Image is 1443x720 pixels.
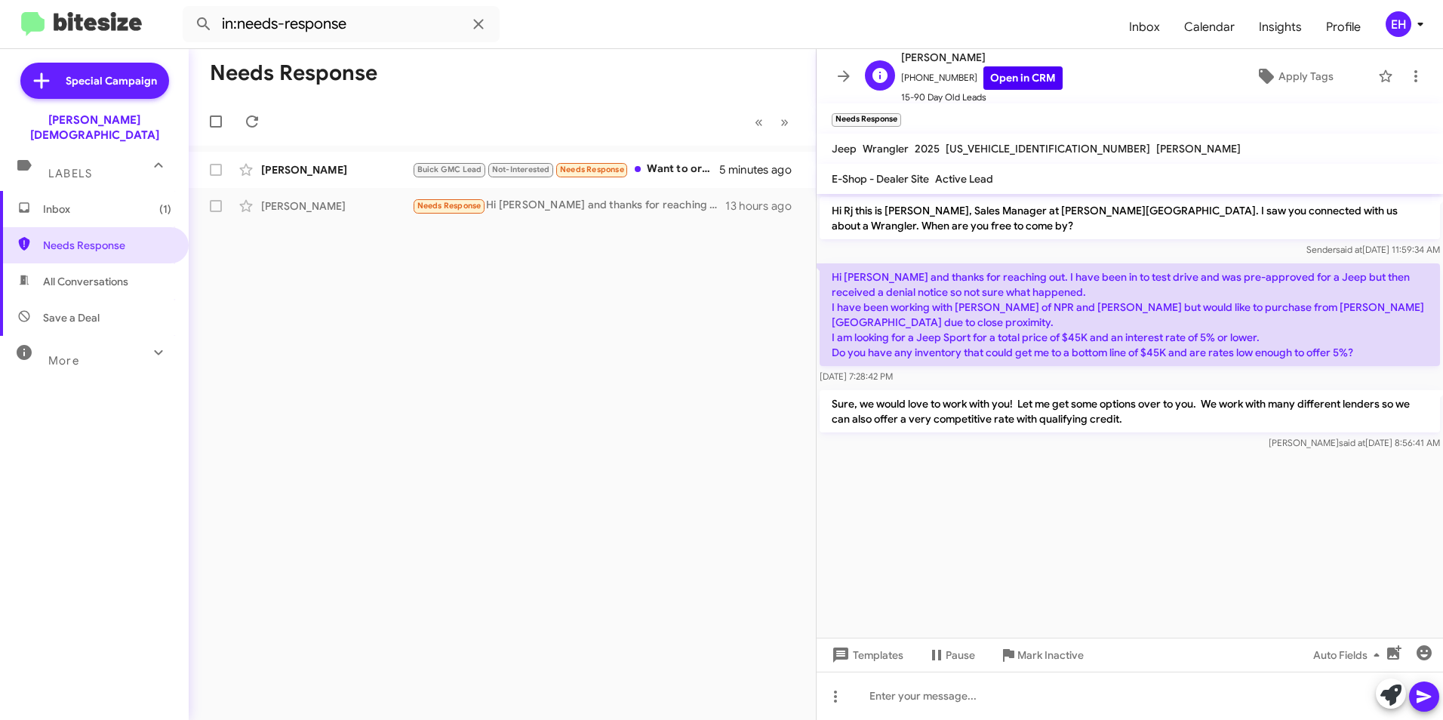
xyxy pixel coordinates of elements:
span: [PERSON_NAME] [901,48,1063,66]
span: [PERSON_NAME] [1156,142,1241,155]
div: Want to order a 26 [412,161,719,178]
span: 15-90 Day Old Leads [901,90,1063,105]
span: Inbox [43,202,171,217]
div: [PERSON_NAME] [261,162,412,177]
nav: Page navigation example [746,106,798,137]
span: Templates [829,642,903,669]
span: (1) [159,202,171,217]
div: Hi [PERSON_NAME] and thanks for reaching out. I have been in to test drive and was pre-approved f... [412,197,725,214]
p: Sure, we would love to work with you! Let me get some options over to you. We work with many diff... [820,390,1440,432]
div: EH [1386,11,1411,37]
p: Hi Rj this is [PERSON_NAME], Sales Manager at [PERSON_NAME][GEOGRAPHIC_DATA]. I saw you connected... [820,197,1440,239]
small: Needs Response [832,113,901,127]
button: Previous [746,106,772,137]
span: Special Campaign [66,73,157,88]
a: Profile [1314,5,1373,49]
div: [PERSON_NAME] [261,198,412,214]
span: [PERSON_NAME] [DATE] 8:56:41 AM [1269,437,1440,448]
button: Apply Tags [1217,63,1371,90]
span: said at [1339,437,1365,448]
span: Not-Interested [492,165,550,174]
span: » [780,112,789,131]
button: Auto Fields [1301,642,1398,669]
button: EH [1373,11,1426,37]
button: Mark Inactive [987,642,1096,669]
span: E-Shop - Dealer Site [832,172,929,186]
a: Open in CRM [983,66,1063,90]
span: Sender [DATE] 11:59:34 AM [1306,244,1440,255]
span: [DATE] 7:28:42 PM [820,371,893,382]
span: Needs Response [43,238,171,253]
a: Special Campaign [20,63,169,99]
span: Mark Inactive [1017,642,1084,669]
span: Jeep [832,142,857,155]
span: Pause [946,642,975,669]
span: « [755,112,763,131]
span: All Conversations [43,274,128,289]
input: Search [183,6,500,42]
p: Hi [PERSON_NAME] and thanks for reaching out. I have been in to test drive and was pre-approved f... [820,263,1440,366]
span: Save a Deal [43,310,100,325]
button: Next [771,106,798,137]
span: Apply Tags [1278,63,1334,90]
div: 5 minutes ago [719,162,804,177]
a: Insights [1247,5,1314,49]
button: Pause [915,642,987,669]
span: 2025 [915,142,940,155]
span: Needs Response [417,201,482,211]
span: Needs Response [560,165,624,174]
span: Wrangler [863,142,909,155]
span: said at [1336,244,1362,255]
span: More [48,354,79,368]
span: Active Lead [935,172,993,186]
a: Calendar [1172,5,1247,49]
button: Templates [817,642,915,669]
div: 13 hours ago [725,198,804,214]
span: [PHONE_NUMBER] [901,66,1063,90]
span: Buick GMC Lead [417,165,482,174]
span: Auto Fields [1313,642,1386,669]
span: Labels [48,167,92,180]
h1: Needs Response [210,61,377,85]
span: [US_VEHICLE_IDENTIFICATION_NUMBER] [946,142,1150,155]
a: Inbox [1117,5,1172,49]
